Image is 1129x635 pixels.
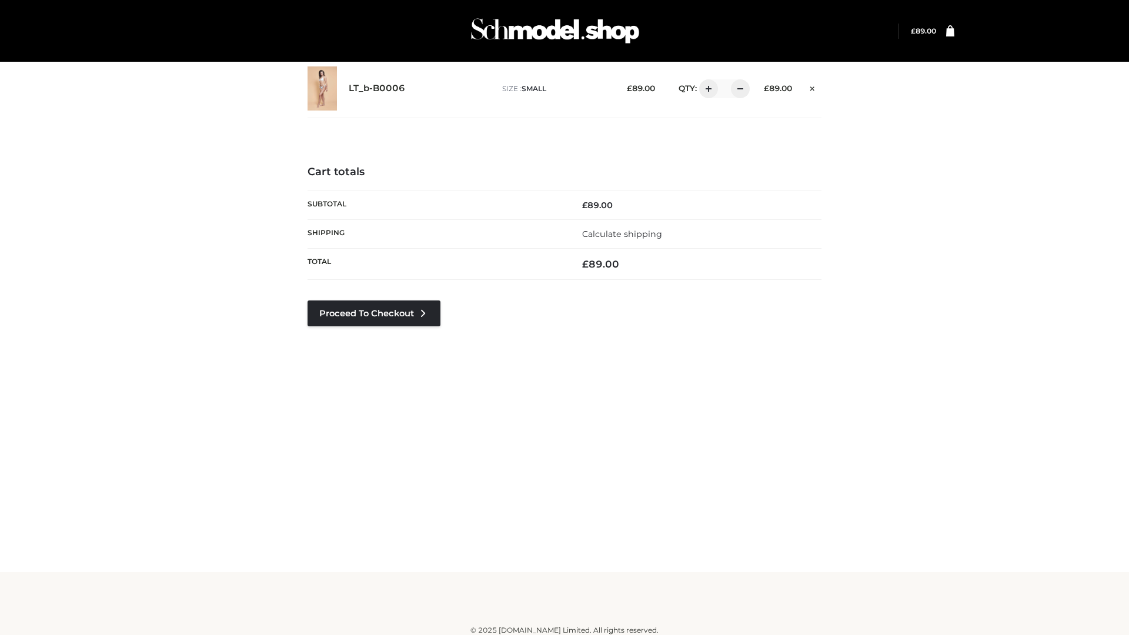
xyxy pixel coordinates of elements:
a: Calculate shipping [582,229,662,239]
span: £ [627,83,632,93]
a: LT_b-B0006 [349,83,405,94]
th: Shipping [308,219,564,248]
a: £89.00 [911,26,936,35]
a: Proceed to Checkout [308,300,440,326]
span: SMALL [522,84,546,93]
img: Schmodel Admin 964 [467,8,643,54]
a: Remove this item [804,79,821,95]
bdi: 89.00 [582,200,613,210]
span: £ [911,26,916,35]
span: £ [764,83,769,93]
th: Subtotal [308,190,564,219]
span: £ [582,258,589,270]
h4: Cart totals [308,166,821,179]
div: QTY: [667,79,746,98]
th: Total [308,249,564,280]
span: £ [582,200,587,210]
bdi: 89.00 [627,83,655,93]
p: size : [502,83,609,94]
bdi: 89.00 [911,26,936,35]
bdi: 89.00 [582,258,619,270]
bdi: 89.00 [764,83,792,93]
